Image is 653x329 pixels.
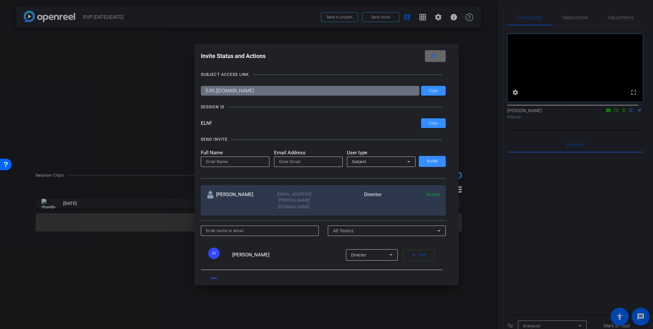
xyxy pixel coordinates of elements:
mat-label: User type [347,149,416,157]
span: Add [419,251,425,260]
button: Copy [421,86,446,96]
span: Subject [352,159,366,164]
span: [PERSON_NAME] [232,252,269,258]
span: Active [426,192,440,197]
div: LT [208,277,220,289]
div: JV [208,248,220,259]
ngx-avatar: Lauren Turner [208,277,231,289]
div: SESSION ID [201,104,224,110]
mat-label: Full Name [201,149,269,157]
openreel-title-line: SUBJECT ACCESS LINK [201,71,446,78]
div: [EMAIL_ADDRESS][PERSON_NAME][DOMAIN_NAME] [265,191,323,210]
div: SUBJECT ACCESS LINK [201,71,249,78]
input: Enter Email [279,158,338,166]
span: Director [351,253,366,257]
openreel-title-line: SEND INVITE [201,136,446,143]
mat-icon: close [430,52,438,60]
div: Director [323,191,382,210]
input: Enter name or email [206,227,314,235]
button: Add [403,249,435,261]
div: SEND INVITE [201,136,228,143]
openreel-title-line: SESSION ID [201,104,446,110]
input: Enter Name [206,158,264,166]
span: Copy [429,88,438,93]
mat-label: Email Address [274,149,343,157]
span: Copy [429,121,438,126]
ngx-avatar: Joe Voisin [208,248,231,259]
button: Copy [421,118,446,128]
div: [PERSON_NAME] [207,191,265,210]
mat-icon: add [412,253,416,257]
div: Invite Status and Actions [201,50,446,62]
span: All Teams [333,228,354,233]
